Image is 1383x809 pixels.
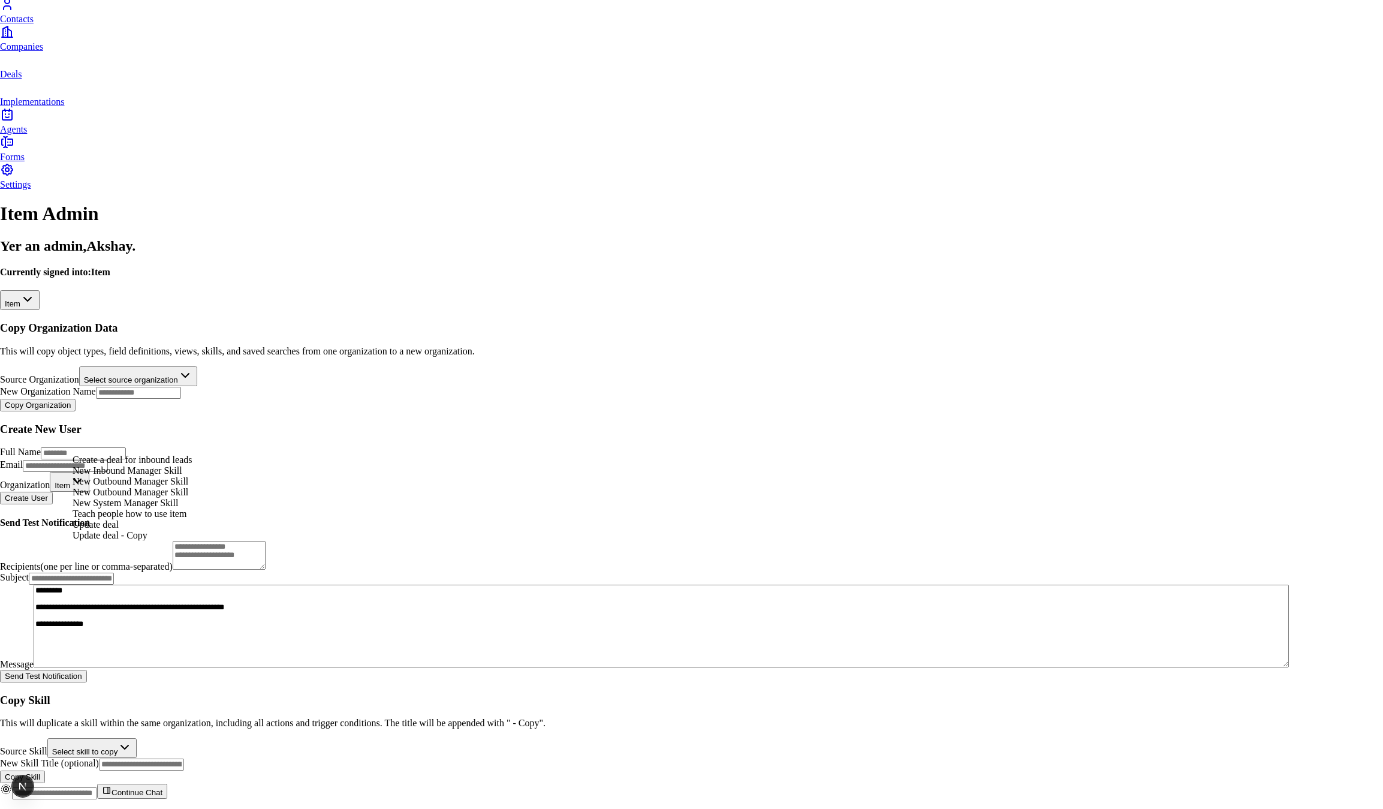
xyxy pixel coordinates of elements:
[73,455,192,465] span: Create a deal for inbound leads
[73,530,147,540] span: Update deal - Copy
[73,476,188,486] span: New Outbound Manager Skill
[73,519,119,530] span: Update deal
[73,465,182,476] span: New Inbound Manager Skill
[73,498,178,508] span: New System Manager Skill
[73,509,186,519] span: Teach people how to use item
[73,487,188,497] span: New Outbound Manager Skill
